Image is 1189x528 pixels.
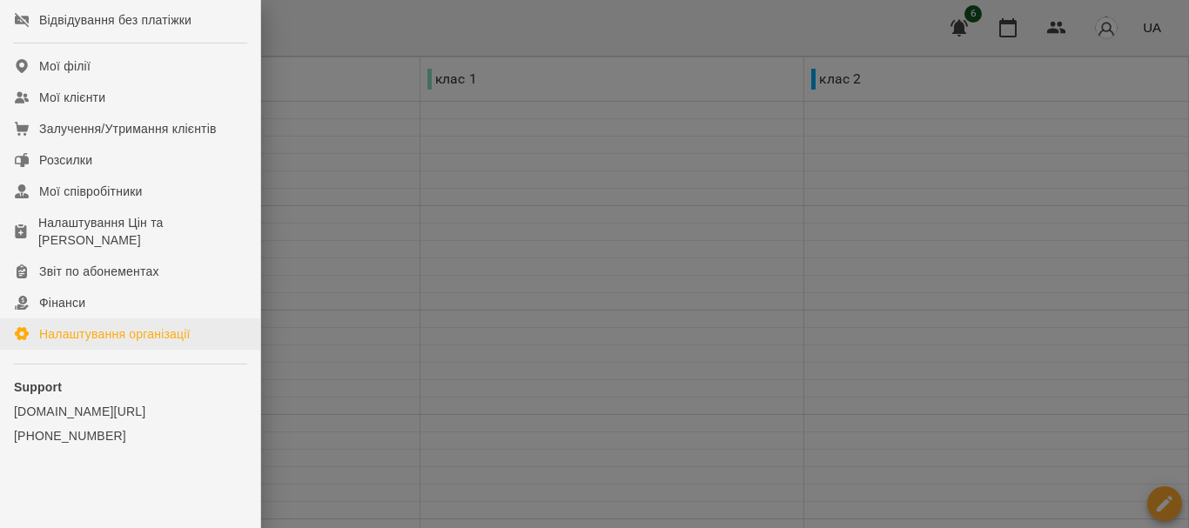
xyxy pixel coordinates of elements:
[39,11,191,29] div: Відвідування без платіжки
[39,263,159,280] div: Звіт по абонементах
[38,214,246,249] div: Налаштування Цін та [PERSON_NAME]
[39,325,191,343] div: Налаштування організації
[14,403,246,420] a: [DOMAIN_NAME][URL]
[39,89,105,106] div: Мої клієнти
[39,120,217,137] div: Залучення/Утримання клієнтів
[14,378,246,396] p: Support
[39,183,143,200] div: Мої співробітники
[39,151,92,169] div: Розсилки
[14,427,246,444] a: [PHONE_NUMBER]
[39,294,85,311] div: Фінанси
[39,57,91,75] div: Мої філії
